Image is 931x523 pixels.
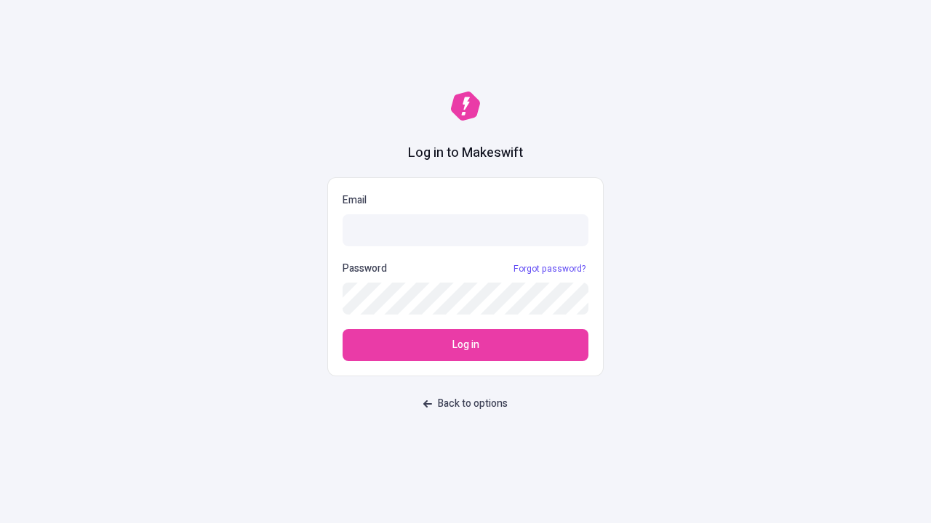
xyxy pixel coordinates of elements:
[343,192,588,208] p: Email
[415,391,516,417] button: Back to options
[511,263,588,275] a: Forgot password?
[452,337,479,353] span: Log in
[408,144,523,163] h1: Log in to Makeswift
[438,396,508,412] span: Back to options
[343,261,387,277] p: Password
[343,214,588,246] input: Email
[343,329,588,361] button: Log in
